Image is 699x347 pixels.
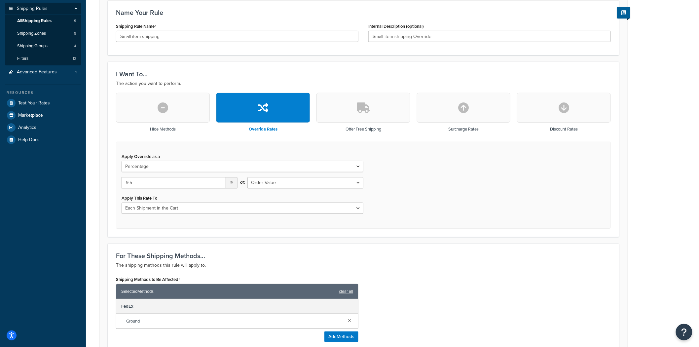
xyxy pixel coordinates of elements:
[116,70,611,78] h3: I Want To...
[74,31,76,36] span: 9
[18,125,36,131] span: Analytics
[126,317,343,326] span: Ground
[116,9,611,16] h3: Name Your Rule
[5,109,81,121] a: Marketplace
[122,154,160,159] label: Apply Override as a
[5,66,81,78] li: Advanced Features
[5,66,81,78] a: Advanced Features1
[5,122,81,134] a: Analytics
[5,3,81,15] a: Shipping Rules
[18,113,43,118] span: Marketplace
[5,15,81,27] a: AllShipping Rules9
[5,3,81,65] li: Shipping Rules
[150,127,176,132] h3: Hide Methods
[5,97,81,109] a: Test Your Rates
[324,331,358,342] button: AddMethods
[116,252,611,259] h3: For These Shipping Methods...
[550,127,578,132] h3: Discount Rates
[226,177,238,188] span: %
[676,324,692,340] button: Open Resource Center
[5,27,81,40] li: Shipping Zones
[17,43,48,49] span: Shipping Groups
[5,134,81,146] a: Help Docs
[116,277,180,282] label: Shipping Methods to Be Affected
[240,178,245,187] span: of:
[368,24,424,29] label: Internal Description (optional)
[5,27,81,40] a: Shipping Zones9
[346,127,381,132] h3: Offer Free Shipping
[121,287,336,296] span: Selected Methods
[17,31,46,36] span: Shipping Zones
[17,18,52,24] span: All Shipping Rules
[18,137,40,143] span: Help Docs
[5,53,81,65] a: Filters12
[17,69,57,75] span: Advanced Features
[249,127,277,132] h3: Override Rates
[17,6,48,12] span: Shipping Rules
[5,40,81,52] li: Shipping Groups
[73,56,76,61] span: 12
[5,40,81,52] a: Shipping Groups4
[75,69,77,75] span: 1
[18,100,50,106] span: Test Your Rates
[74,43,76,49] span: 4
[339,287,353,296] a: clear all
[449,127,479,132] h3: Surcharge Rates
[116,80,611,88] p: The action you want to perform.
[116,24,156,29] label: Shipping Rule Name
[617,7,630,19] button: Show Help Docs
[74,18,76,24] span: 9
[5,53,81,65] li: Filters
[116,299,358,314] div: FedEx
[122,196,157,201] label: Apply This Rate To
[17,56,28,61] span: Filters
[116,261,611,269] p: The shipping methods this rule will apply to.
[5,90,81,96] div: Resources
